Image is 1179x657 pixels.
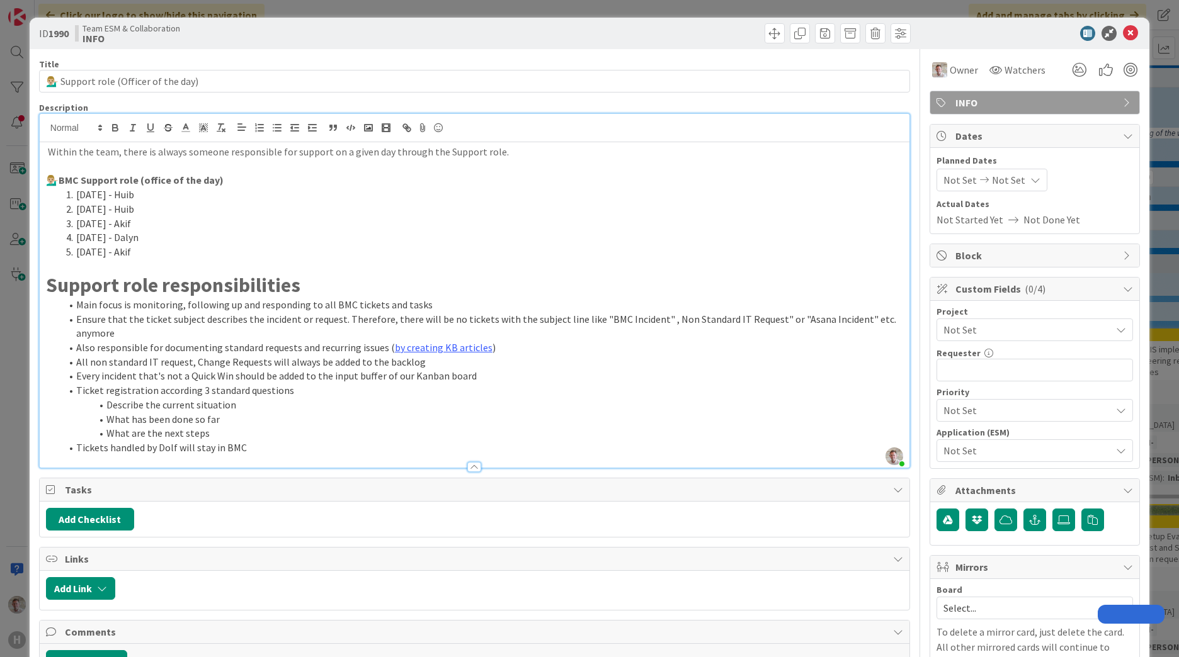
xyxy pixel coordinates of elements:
span: Owner [950,62,978,77]
span: Block [955,248,1117,263]
li: Every incident that's not a Quick Win should be added to the input buffer of our Kanban board [61,369,903,383]
li: Also responsible for documenting standard requests and recurring issues ( ) [61,340,903,355]
span: Not Set [943,442,1105,459]
span: Tasks [65,482,887,497]
li: Describe the current situation [61,398,903,412]
b: INFO [83,33,180,43]
li: Ticket registration according 3 standard questions [61,383,903,398]
button: Add Checklist [46,508,134,531]
b: 1990 [48,27,69,40]
li: [DATE] - Huib [61,202,903,216]
label: Requester [937,347,981,359]
li: What has been done so far [61,412,903,427]
span: INFO [955,95,1117,110]
li: [DATE] - Dalyn [61,230,903,245]
span: Not Set [943,401,1105,419]
span: Not Set [943,321,1105,339]
span: Board [937,585,962,594]
span: Comments [65,624,887,639]
button: Add Link [46,577,115,600]
span: ID [39,26,69,41]
span: Not Started Yet [937,212,1003,227]
label: Title [39,59,59,70]
span: Not Done Yet [1023,212,1080,227]
span: Custom Fields [955,281,1117,296]
li: What are the next steps [61,426,903,441]
span: ( 0/4 ) [1025,283,1045,295]
li: Tickets handled by Dolf will stay in BMC [61,441,903,455]
span: Mirrors [955,559,1117,575]
span: Description [39,102,88,113]
li: [DATE] - Huib [61,188,903,202]
strong: Support role responsibilities [46,272,300,298]
div: Project [937,307,1133,316]
li: Ensure that the ticket subject describes the incident or request. Therefore, there will be no tic... [61,312,903,340]
img: Rd [932,62,947,77]
a: by creating KB articles [395,341,493,354]
li: [DATE] - Akif [61,216,903,231]
span: Planned Dates [937,154,1133,167]
span: Not Set [992,172,1025,188]
li: Main focus is monitoring, following up and responding to all BMC tickets and tasks [61,298,903,312]
div: Application (ESM) [937,428,1133,437]
span: Team ESM & Collaboration [83,23,180,33]
span: Select... [943,599,1105,617]
span: Links [65,551,887,566]
img: e240dyeMCXgl8MSCC3KbjoRZrAa6nczt.jpg [886,447,903,465]
li: [DATE] - Akif [61,245,903,259]
div: Priority [937,388,1133,396]
span: Not Set [943,172,977,188]
span: Dates [955,128,1117,143]
li: All non standard IT request, Change Requests will always be added to the backlog [61,355,903,369]
span: Attachments [955,483,1117,498]
input: type card name here... [39,70,910,93]
strong: 💁🏼‍♂️BMC Support role (office of the day) [46,174,224,186]
p: Within the team, there is always someone responsible for support on a given day through the Suppo... [46,145,903,159]
span: Actual Dates [937,198,1133,211]
span: Watchers [1005,62,1045,77]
